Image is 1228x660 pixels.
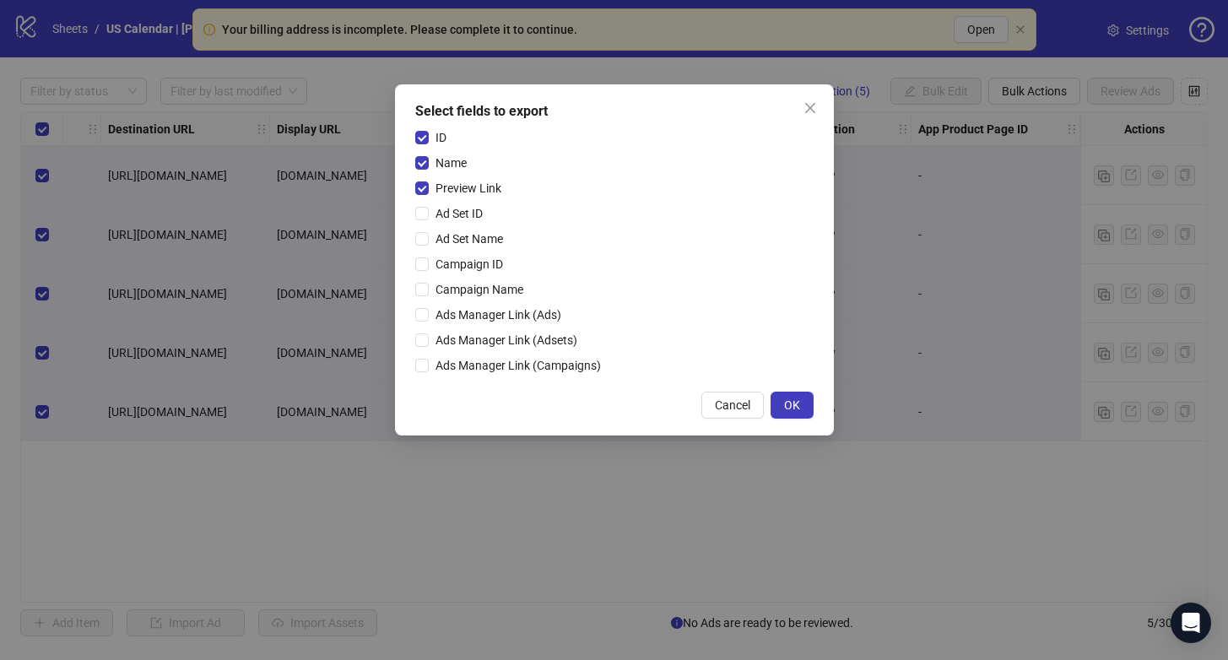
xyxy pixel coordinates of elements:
span: Ads Manager Link (Ads) [429,306,568,324]
span: Ad Set ID [429,204,490,223]
span: close [803,101,817,115]
span: OK [784,398,800,412]
span: ID [429,128,453,147]
span: Name [429,154,473,172]
span: Ads Manager Link (Campaigns) [429,356,608,375]
span: Campaign ID [429,255,510,273]
div: Open Intercom Messenger [1171,603,1211,643]
span: Cancel [715,398,750,412]
button: Close [797,95,824,122]
div: Select fields to export [415,101,814,122]
button: Cancel [701,392,764,419]
span: Ad Set Name [429,230,510,248]
button: OK [771,392,814,419]
span: Campaign Name [429,280,530,299]
span: Preview Link [429,179,508,197]
span: Ads Manager Link (Adsets) [429,331,584,349]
